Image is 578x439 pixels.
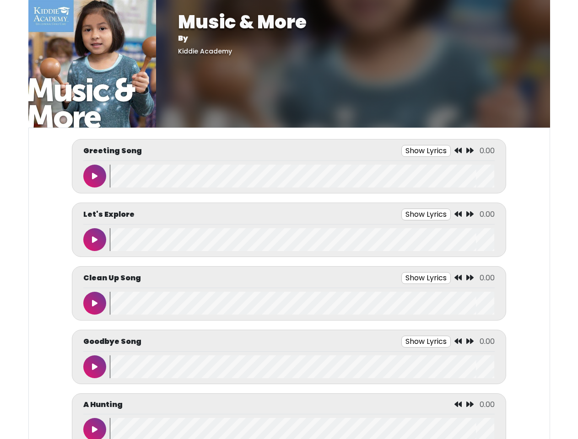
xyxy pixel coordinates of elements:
[178,48,528,55] h5: Kiddie Academy
[480,336,495,347] span: 0.00
[401,272,451,284] button: Show Lyrics
[480,145,495,156] span: 0.00
[401,209,451,220] button: Show Lyrics
[401,145,451,157] button: Show Lyrics
[480,209,495,219] span: 0.00
[83,209,135,220] p: Let's Explore
[178,11,528,33] h1: Music & More
[480,273,495,283] span: 0.00
[83,273,141,284] p: Clean Up Song
[401,336,451,348] button: Show Lyrics
[480,399,495,410] span: 0.00
[83,399,123,410] p: A Hunting
[83,145,142,156] p: Greeting Song
[178,33,528,44] p: By
[83,336,141,347] p: Goodbye Song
